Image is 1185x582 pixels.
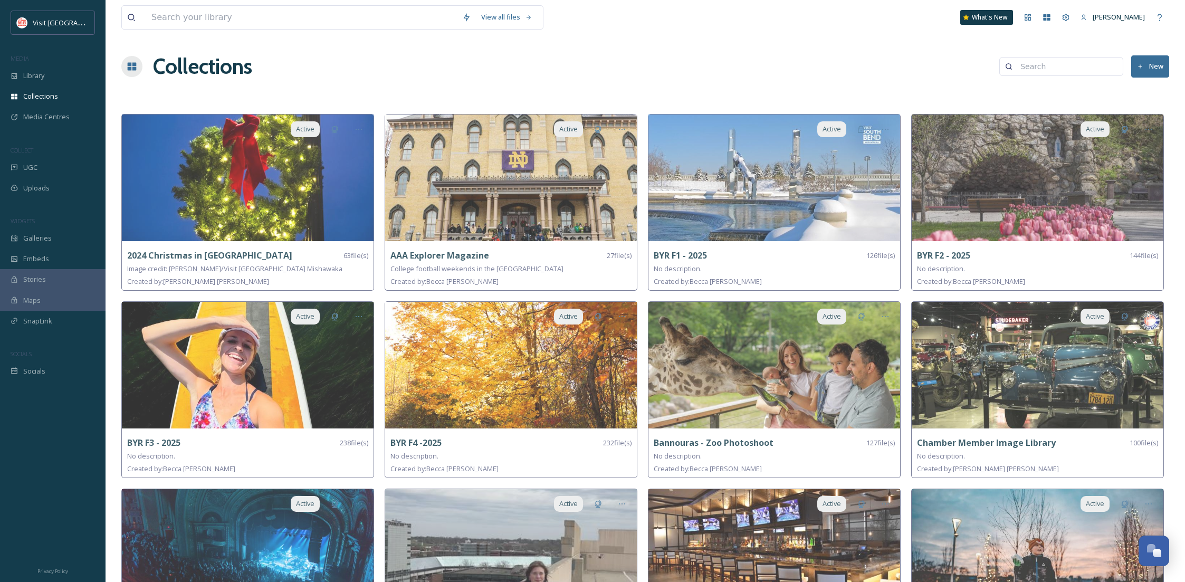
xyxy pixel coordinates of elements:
span: UGC [23,163,37,173]
span: Created by: [PERSON_NAME] [PERSON_NAME] [127,276,269,286]
span: Created by: Becca [PERSON_NAME] [654,464,762,473]
span: Active [559,311,578,321]
span: SnapLink [23,316,52,326]
span: Created by: Becca [PERSON_NAME] [654,276,762,286]
img: 7b086dbe-4a24-4a7b-abe0-ce349553d2a5.jpg [912,302,1163,428]
span: No description. [654,264,702,273]
span: No description. [127,451,175,461]
span: Visit [GEOGRAPHIC_DATA] [33,17,114,27]
span: Socials [23,366,45,376]
span: Maps [23,295,41,306]
span: Stories [23,274,46,284]
button: Open Chat [1139,536,1169,566]
span: Active [559,124,578,134]
img: 2fe7e193-3e08-4e6e-9d4b-40b949ed58f4.jpg [385,302,637,428]
span: 63 file(s) [343,251,368,261]
strong: 2024 Christmas in [GEOGRAPHIC_DATA] [127,250,292,261]
span: Collections [23,91,58,101]
span: COLLECT [11,146,33,154]
img: 2880bba9-2ec2-4e44-aec3-f1828a4a4090.jpg [648,115,900,241]
span: 238 file(s) [340,438,368,448]
img: 789481c8-e000-4352-b9b5-4d9386b5b6fa.jpg [385,115,637,241]
span: Created by: Becca [PERSON_NAME] [390,464,499,473]
span: Active [296,124,314,134]
input: Search [1015,56,1117,77]
span: Media Centres [23,112,70,122]
span: No description. [917,264,965,273]
span: 232 file(s) [603,438,632,448]
span: MEDIA [11,54,29,62]
span: 27 file(s) [607,251,632,261]
a: Privacy Policy [37,564,68,577]
img: 73ac3443-683b-446f-89d7-2db828935dd9.jpg [122,302,374,428]
span: Galleries [23,233,52,243]
strong: BYR F3 - 2025 [127,437,180,449]
strong: Bannouras - Zoo Photoshoot [654,437,773,449]
span: No description. [917,451,965,461]
a: What's New [960,10,1013,25]
a: View all files [476,7,538,27]
strong: BYR F2 - 2025 [917,250,970,261]
span: No description. [654,451,702,461]
button: New [1131,55,1169,77]
span: Active [823,499,841,509]
span: Embeds [23,254,49,264]
span: Created by: Becca [PERSON_NAME] [390,276,499,286]
a: Collections [153,51,252,82]
strong: BYR F4 -2025 [390,437,442,449]
span: Uploads [23,183,50,193]
span: Created by: [PERSON_NAME] [PERSON_NAME] [917,464,1059,473]
span: Active [1086,499,1104,509]
span: Created by: Becca [PERSON_NAME] [127,464,235,473]
img: 2c00b21e-c5b3-455a-a9c5-95628afb62db.jpg [648,302,900,428]
span: Active [823,311,841,321]
span: No description. [390,451,438,461]
span: Image credit: [PERSON_NAME]/Visit [GEOGRAPHIC_DATA] Mishawaka [127,264,342,273]
span: WIDGETS [11,217,35,225]
span: 127 file(s) [866,438,895,448]
span: College football weekends in the [GEOGRAPHIC_DATA] [390,264,563,273]
span: 126 file(s) [866,251,895,261]
strong: Chamber Member Image Library [917,437,1056,449]
span: Active [296,311,314,321]
span: Active [1086,311,1104,321]
span: SOCIALS [11,350,32,358]
span: Active [559,499,578,509]
img: vsbm-stackedMISH_CMYKlogo2017.jpg [17,17,27,28]
span: Privacy Policy [37,568,68,575]
span: 100 file(s) [1130,438,1158,448]
span: Active [296,499,314,509]
strong: BYR F1 - 2025 [654,250,707,261]
img: 81f0e103-bbc5-4140-9f1a-2af915898d45.jpg [122,115,374,241]
span: Library [23,71,44,81]
strong: AAA Explorer Magazine [390,250,489,261]
span: Active [1086,124,1104,134]
img: 8ce4ea75-6354-4d39-9f1b-49b8f1434b6d.jpg [912,115,1163,241]
span: 144 file(s) [1130,251,1158,261]
span: Created by: Becca [PERSON_NAME] [917,276,1025,286]
input: Search your library [146,6,457,29]
span: [PERSON_NAME] [1093,12,1145,22]
a: [PERSON_NAME] [1075,7,1150,27]
span: Active [823,124,841,134]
